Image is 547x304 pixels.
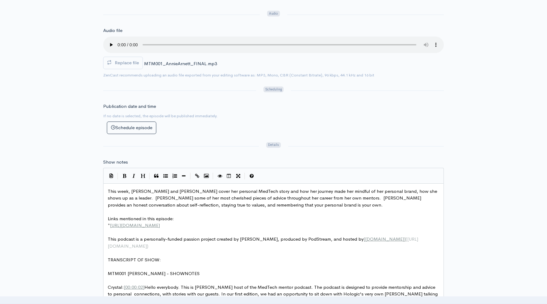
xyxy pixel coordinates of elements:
[143,284,144,290] span: ]
[103,27,122,34] label: Audio file
[263,87,284,92] span: Scheduling
[138,284,143,290] span: 02
[170,171,179,181] button: Numbered List
[120,171,129,181] button: Bold
[108,236,418,249] span: This podcast is a personally-funded passion project created by [PERSON_NAME], produced by PodStre...
[108,284,439,304] span: Crystal: Hello everybody. This is [PERSON_NAME] host of the MedTech mentor podcast. The podcast i...
[103,103,156,110] label: Publication date and time
[130,284,138,290] span: :00:
[245,173,245,180] i: |
[125,284,130,290] span: 00
[152,171,161,181] button: Quote
[147,243,148,249] span: )
[404,236,406,242] span: ]
[138,171,147,181] button: Heading
[108,257,161,263] span: TRANSCRIPT OF SHOW:
[108,216,174,221] span: Links mentioned in this episode:
[215,171,224,181] button: Toggle Preview
[110,222,160,228] span: [URL][DOMAIN_NAME]
[364,236,365,242] span: [
[115,60,139,65] span: Replace file
[247,171,256,181] button: Markdown Guide
[129,171,138,181] button: Italic
[190,173,191,180] i: |
[144,61,217,66] span: MTM001_AnnieArnett_FINAL.mp3
[365,236,404,242] span: [DOMAIN_NAME]
[234,171,243,181] button: Toggle Fullscreen
[193,171,202,181] button: Create Link
[149,173,150,180] i: |
[107,122,156,134] button: Schedule episode
[266,142,281,148] span: Details
[161,171,170,181] button: Generic List
[124,284,125,290] span: [
[107,171,116,180] button: Insert Show Notes Template
[118,173,118,180] i: |
[103,72,374,78] small: ZenCast recommends uploading an audio file exported from your editing software as: MP3, Mono, CBR...
[103,159,128,166] label: Show notes
[103,113,218,118] small: If no date is selected, the episode will be published immediately.
[108,270,200,276] span: MTM001 [PERSON_NAME] - SHOWNOTES
[179,171,188,181] button: Insert Horizontal Line
[224,171,234,181] button: Toggle Side by Side
[202,171,211,181] button: Insert Image
[108,236,418,249] span: [URL][DOMAIN_NAME]
[406,236,407,242] span: (
[108,188,438,208] span: This week, [PERSON_NAME] and [PERSON_NAME] cover her personal MedTech story and how her journey m...
[267,11,280,16] span: Audio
